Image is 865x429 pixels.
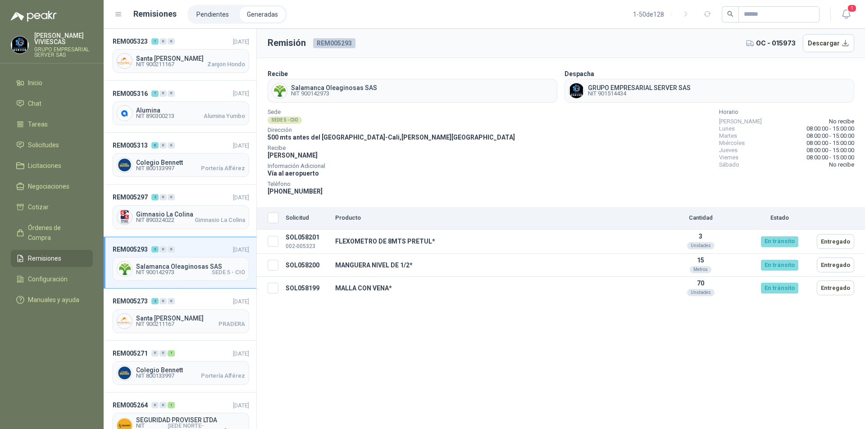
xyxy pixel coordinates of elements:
[168,246,175,253] div: 0
[291,91,377,96] span: NIT 900142973
[268,36,306,50] h3: Remisión
[104,341,256,393] a: REM005271001[DATE] Company LogoColegio BennettNIT 800133997Portería Alférez
[761,236,798,247] div: En tránsito
[806,147,854,154] span: 08:00:00 - 15:00:00
[806,140,854,147] span: 08:00:00 - 15:00:00
[136,159,245,166] span: Colegio Bennett
[268,182,515,186] span: Teléfono
[113,89,148,99] span: REM005316
[136,113,174,119] span: NIT 890300213
[168,142,175,149] div: 0
[28,99,41,108] span: Chat
[136,417,245,423] span: SEGURIDAD PROVISER LTDA
[719,125,735,132] span: Lunes
[817,280,854,295] button: Entregado
[136,270,174,275] span: NIT 900142973
[136,321,174,327] span: NIT 900211167
[690,266,711,273] div: Metros
[719,110,854,114] span: Horario
[233,246,249,253] span: [DATE]
[136,107,245,113] span: Alumina
[151,350,159,357] div: 0
[829,161,854,168] span: No recibe
[151,194,159,200] div: 2
[268,117,302,124] div: SEDE 5 - CIO
[746,230,813,254] td: En tránsito
[189,7,236,22] a: Pendientes
[195,217,245,223] span: Gimnasio La Colina
[761,283,798,294] div: En tránsito
[588,91,691,96] span: NIT 901514434
[272,83,287,98] img: Company Logo
[104,237,256,289] a: REM005293300[DATE] Company LogoSalamanca Oleaginosas SASNIT 900142973SEDE 5 - CIO
[28,161,61,171] span: Licitaciones
[113,140,148,150] span: REM005313
[806,154,854,161] span: 08:00:00 - 15:00:00
[113,192,148,202] span: REM005297
[817,234,854,249] button: Entregado
[207,62,245,67] span: Zanjon Hondo
[136,315,245,321] span: Santa [PERSON_NAME]
[719,118,762,125] span: [PERSON_NAME]
[268,70,288,77] b: Recibe
[151,246,159,253] div: 3
[687,242,715,249] div: Unidades
[11,219,93,246] a: Órdenes de Compra
[28,181,69,191] span: Negociaciones
[268,128,515,132] span: Dirección
[219,321,245,327] span: PRADERA
[159,246,167,253] div: 0
[201,373,245,379] span: Portería Alférez
[151,298,159,304] div: 2
[28,140,59,150] span: Solicitudes
[11,157,93,174] a: Licitaciones
[282,276,332,299] td: SOL058199
[113,36,148,46] span: REM005323
[806,132,854,140] span: 08:00:00 - 15:00:00
[113,244,148,254] span: REM005293
[136,211,245,217] span: Gimnasio La Colina
[659,233,742,240] p: 3
[233,90,249,97] span: [DATE]
[746,207,813,230] th: Estado
[11,199,93,216] a: Cotizar
[28,78,42,88] span: Inicio
[233,142,249,149] span: [DATE]
[136,166,174,171] span: NIT 800133997
[240,7,285,22] a: Generadas
[136,263,245,270] span: Salamanca Oleaginosas SAS
[28,253,61,263] span: Remisiones
[159,142,167,149] div: 0
[159,90,167,97] div: 0
[719,132,737,140] span: Martes
[268,170,319,177] span: Vía al aeropuerto
[11,250,93,267] a: Remisiones
[233,38,249,45] span: [DATE]
[159,194,167,200] div: 0
[104,29,256,81] a: REM005323100[DATE] Company LogoSanta [PERSON_NAME]NIT 900211167Zanjon Hondo
[28,223,84,243] span: Órdenes de Compra
[34,32,93,45] p: [PERSON_NAME] VIVIESCAS
[151,402,159,408] div: 0
[332,276,656,299] td: MALLA CON VENA*
[28,274,68,284] span: Configuración
[268,110,515,114] span: Sede
[268,188,323,195] span: [PHONE_NUMBER]
[117,262,132,276] img: Company Logo
[847,4,857,13] span: 1
[257,207,282,230] th: Seleccionar/deseleccionar
[34,47,93,58] p: GRUPO EMPRESARIAL SERVER SAS
[104,185,256,236] a: REM005297200[DATE] Company LogoGimnasio La ColinaNIT 890324022Gimnasio La Colina
[719,140,745,147] span: Miércoles
[233,194,249,201] span: [DATE]
[11,291,93,308] a: Manuales y ayuda
[332,230,656,254] td: FLEXOMETRO DE 8MTS PRETUL*
[719,147,738,154] span: Jueves
[113,348,148,358] span: REM005271
[133,8,177,20] h1: Remisiones
[286,242,328,251] p: 002-005323
[11,116,93,133] a: Tareas
[313,38,355,48] span: REM005293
